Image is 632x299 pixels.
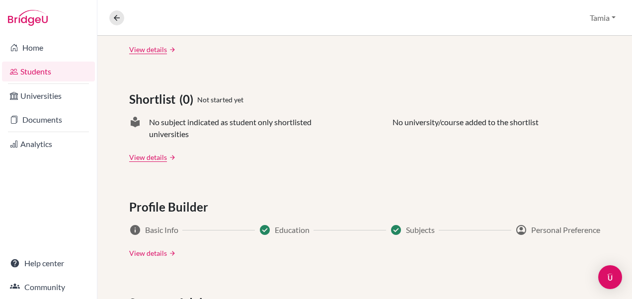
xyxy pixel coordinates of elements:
a: Documents [2,110,95,130]
p: No university/course added to the shortlist [393,116,539,140]
a: View details [129,152,167,162]
a: View details [129,248,167,258]
a: arrow_forward [167,46,176,53]
a: Universities [2,86,95,106]
span: No subject indicated as student only shortlisted universities [149,116,328,140]
span: Success [259,224,271,236]
a: Home [2,38,95,58]
span: info [129,224,141,236]
span: Education [275,224,310,236]
span: account_circle [515,224,527,236]
span: Personal Preference [531,224,600,236]
span: Shortlist [129,90,179,108]
a: arrow_forward [167,250,176,257]
button: Tamia [585,8,620,27]
span: Profile Builder [129,198,212,216]
span: local_library [129,116,141,140]
a: Students [2,62,95,81]
a: Analytics [2,134,95,154]
span: Not started yet [197,94,243,105]
img: Bridge-U [8,10,48,26]
a: View details [129,44,167,55]
a: arrow_forward [167,154,176,161]
span: Subjects [406,224,435,236]
a: Community [2,277,95,297]
span: Success [390,224,402,236]
span: (0) [179,90,197,108]
span: Basic Info [145,224,178,236]
a: Help center [2,253,95,273]
div: Open Intercom Messenger [598,265,622,289]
